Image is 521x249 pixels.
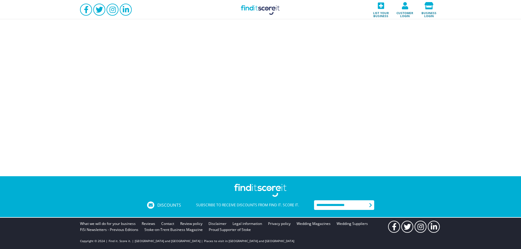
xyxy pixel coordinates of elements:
a: What we will do for your business [80,221,136,227]
span: Customer login [395,9,415,17]
a: List your business [369,0,393,19]
a: Reviews [142,221,155,227]
a: Proud Supporter of Stoke [209,227,251,233]
a: Business login [417,0,441,19]
a: Wedding Magazines [297,221,331,227]
a: Contact [161,221,174,227]
p: Copyright © 2024 | Find it. Score it. | [GEOGRAPHIC_DATA] and [GEOGRAPHIC_DATA] | Places to visit... [80,239,294,243]
a: Stoke-on-Trent Business Magazine [144,227,203,233]
a: FiSi Newsletters - Previous Editions [80,227,138,233]
span: List your business [371,9,391,17]
a: Privacy policy [268,221,291,227]
a: Wedding Suppliers [337,221,368,227]
span: Business login [419,9,439,17]
div: Subscribe to receive discounts from Find it. Score it. [181,201,314,209]
a: Legal information [233,221,262,227]
span: Discounts [157,203,181,207]
a: Review policy [180,221,202,227]
a: Customer login [393,0,417,19]
a: Disclaimer [208,221,227,227]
